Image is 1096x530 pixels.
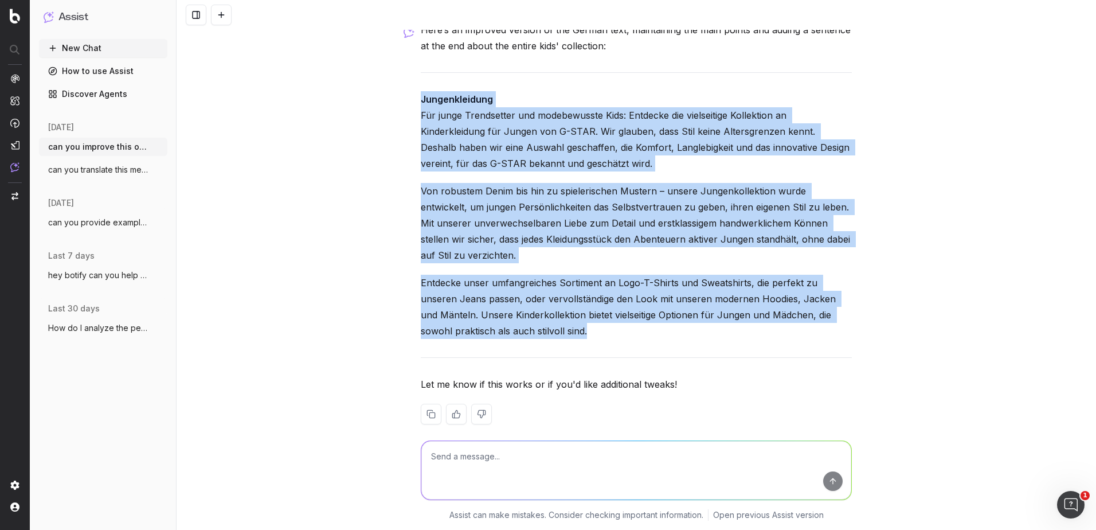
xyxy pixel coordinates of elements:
[48,122,74,133] span: [DATE]
[713,509,824,521] a: Open previous Assist version
[10,96,19,106] img: Intelligence
[1081,491,1090,500] span: 1
[1057,491,1085,519] iframe: Intercom live chat
[10,502,19,512] img: My account
[421,91,852,172] p: Für junge Trendsetter und modebewusste Kids: Entdecke die vielseitige Kollektion an Kinderkleidun...
[48,322,149,334] span: How do I analyze the performance of cert
[48,217,149,228] span: can you provide examples or suggestions
[39,62,167,80] a: How to use Assist
[10,481,19,490] img: Setting
[48,141,149,153] span: can you improve this onpage copy text fo
[421,22,852,54] p: Here’s an improved version of the German text, maintaining the main points and adding a sentence ...
[48,270,149,281] span: hey botify can you help me translate thi
[39,266,167,285] button: hey botify can you help me translate thi
[58,9,88,25] h1: Assist
[10,9,20,24] img: Botify logo
[39,161,167,179] button: can you translate this meta title and de
[48,303,100,314] span: last 30 days
[10,141,19,150] img: Studio
[48,197,74,209] span: [DATE]
[39,319,167,337] button: How do I analyze the performance of cert
[48,250,95,262] span: last 7 days
[44,9,163,25] button: Assist
[421,275,852,339] p: Entdecke unser umfangreiches Sortiment an Logo-T-Shirts und Sweatshirts, die perfekt zu unseren J...
[39,39,167,57] button: New Chat
[421,376,852,392] p: Let me know if this works or if you'd like additional tweaks!
[39,213,167,232] button: can you provide examples or suggestions
[10,74,19,83] img: Analytics
[404,26,414,38] img: Botify assist logo
[11,192,18,200] img: Switch project
[10,162,19,172] img: Assist
[48,164,149,176] span: can you translate this meta title and de
[449,509,703,521] p: Assist can make mistakes. Consider checking important information.
[10,118,19,128] img: Activation
[44,11,54,22] img: Assist
[421,183,852,263] p: Von robustem Denim bis hin zu spielerischen Mustern – unsere Jungenkollektion wurde entwickelt, u...
[421,93,493,105] strong: Jungenkleidung
[39,85,167,103] a: Discover Agents
[39,138,167,156] button: can you improve this onpage copy text fo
